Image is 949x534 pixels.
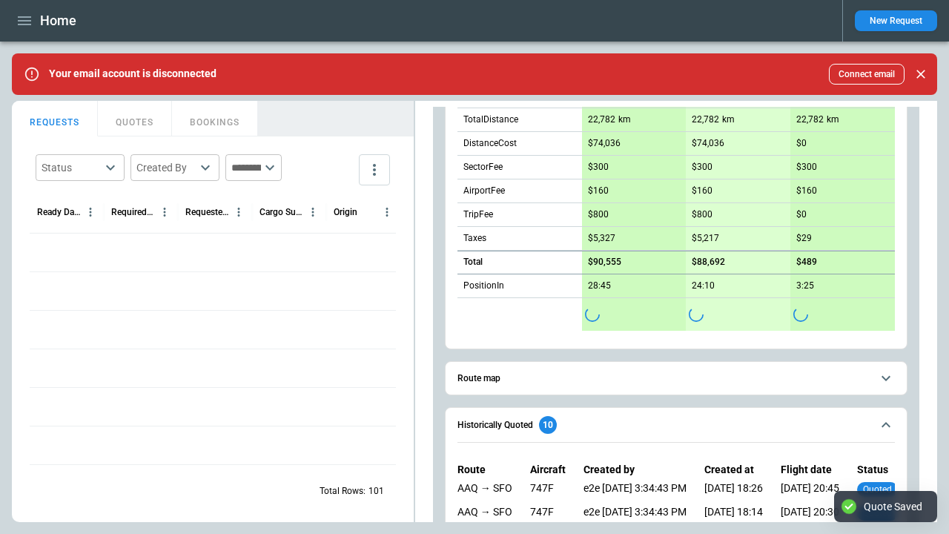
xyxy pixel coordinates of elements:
p: Total Rows: [320,485,366,498]
div: 747F [530,482,566,500]
p: Aircraft [530,464,566,476]
p: Your email account is disconnected [49,67,216,80]
button: BOOKINGS [172,101,258,136]
p: 3:25 [796,280,814,291]
div: Status [42,160,101,175]
p: $88,692 [692,257,725,268]
div: 10 [539,416,557,434]
p: $29 [796,233,812,244]
button: Origin column menu [377,202,397,222]
p: SectorFee [463,161,503,174]
button: Close [910,64,931,85]
p: $800 [588,209,609,220]
p: 28:45 [588,280,611,291]
button: Requested Route column menu [229,202,248,222]
div: [DATE] 20:30 [781,506,839,524]
p: $74,036 [692,138,724,149]
button: Cargo Summary column menu [303,202,323,222]
button: more [359,154,390,185]
div: [DATE] 18:26 [704,482,763,500]
h6: Total [463,257,483,267]
p: Taxes [463,232,486,245]
p: Created by [583,464,687,476]
p: $74,036 [588,138,621,149]
div: Ready Date & Time (UTC) [37,207,81,217]
p: $800 [692,209,712,220]
p: 101 [368,485,384,498]
p: $160 [588,185,609,197]
button: Required Date & Time (UTC) column menu [155,202,174,222]
p: $5,217 [692,233,719,244]
p: $0 [796,138,807,149]
button: New Request [855,10,937,31]
p: km [618,113,631,126]
div: Requested Route [185,207,229,217]
button: Connect email [829,64,905,85]
p: $160 [796,185,817,197]
p: 22,782 [692,114,719,125]
h6: Historically Quoted [457,421,533,430]
span: quoted [860,484,895,495]
div: Cargo Summary [259,207,303,217]
button: REQUESTS [12,101,98,136]
button: QUOTES [98,101,172,136]
div: e2e [DATE] 3:34:43 PM [583,506,687,524]
p: 24:10 [692,280,715,291]
p: $489 [796,257,817,268]
div: [DATE] 20:45 [781,482,839,500]
div: MEX → (positioning) → AAQ → (live) → PEX → (live) → SFO [457,506,512,524]
div: Origin [334,207,357,217]
p: Flight date [781,464,839,476]
div: Created By [136,160,196,175]
p: Status [857,464,898,476]
p: $0 [796,209,807,220]
div: e2e [DATE] 3:34:43 PM [583,482,687,500]
p: PositionIn [463,280,504,292]
p: 22,782 [796,114,824,125]
button: Historically Quoted10 [457,408,895,442]
p: Created at [704,464,763,476]
div: dismiss [910,58,931,90]
p: TripFee [463,208,493,221]
p: $300 [796,162,817,173]
p: AirportFee [463,185,505,197]
h6: Route map [457,374,500,383]
p: Route [457,464,512,476]
div: Quote Saved [864,500,922,513]
div: MEX → (positioning) → AAQ → (live) → PEX → (live) → SFO [457,482,512,500]
div: Required Date & Time (UTC) [111,207,155,217]
p: DistanceCost [463,137,517,150]
p: $300 [692,162,712,173]
div: [DATE] 18:14 [704,506,763,524]
div: 747F [530,506,566,524]
p: $5,327 [588,233,615,244]
p: km [722,113,735,126]
p: km [827,113,839,126]
button: Ready Date & Time (UTC) column menu [81,202,100,222]
p: $160 [692,185,712,197]
h1: Home [40,12,76,30]
button: Route map [457,362,895,395]
p: 22,782 [588,114,615,125]
p: $300 [588,162,609,173]
p: TotalDistance [463,113,518,126]
p: $90,555 [588,257,621,268]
